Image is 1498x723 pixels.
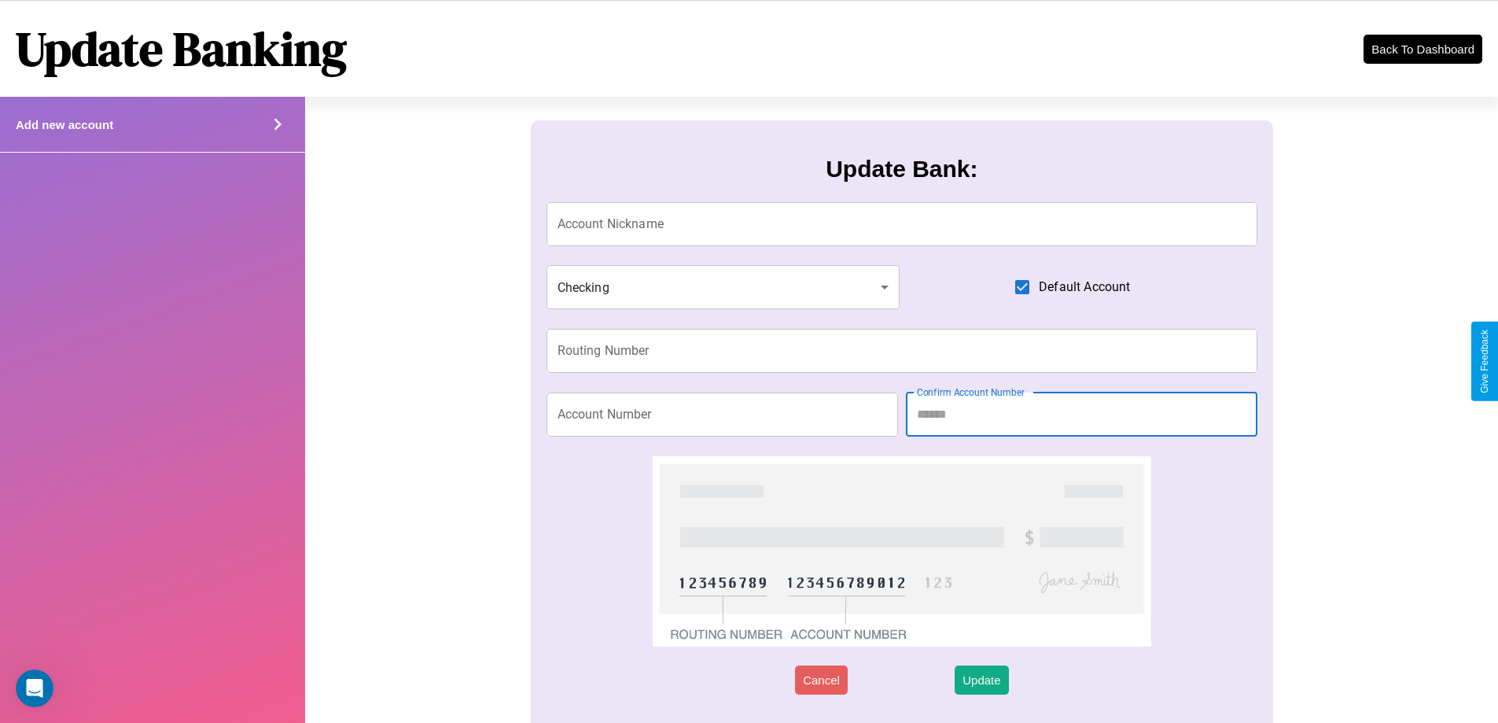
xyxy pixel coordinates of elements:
[16,17,347,81] h1: Update Banking
[917,385,1025,399] label: Confirm Account Number
[16,118,113,131] h4: Add new account
[16,670,53,707] iframe: Intercom live chat
[955,666,1008,695] button: Update
[1364,35,1482,64] button: Back To Dashboard
[1039,278,1130,297] span: Default Account
[547,265,900,309] div: Checking
[653,456,1150,647] img: check
[826,156,977,183] h3: Update Bank:
[795,666,848,695] button: Cancel
[1479,330,1490,393] div: Give Feedback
